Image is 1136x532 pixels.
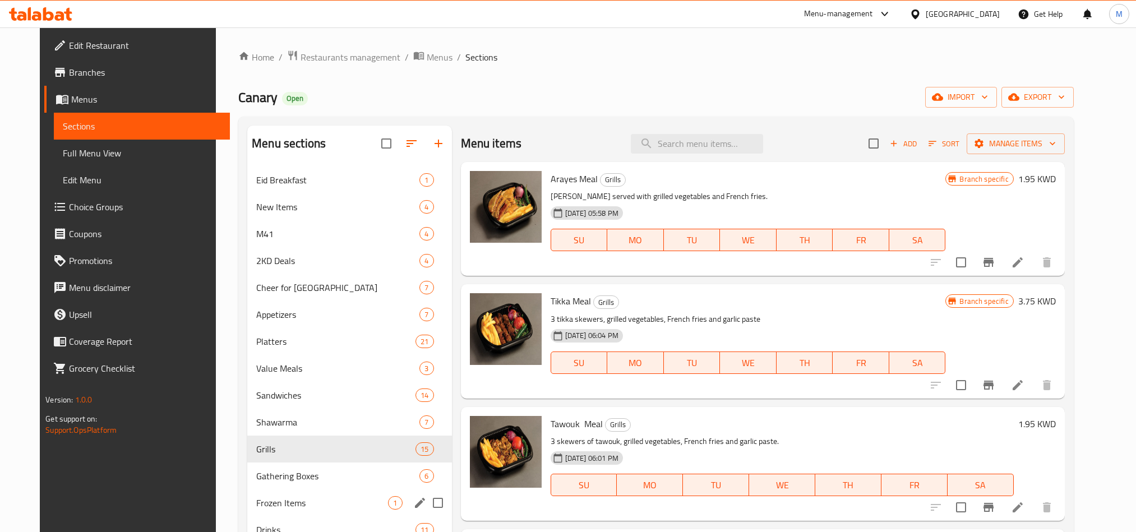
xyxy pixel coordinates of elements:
[415,335,433,348] div: items
[606,418,630,431] span: Grills
[612,355,659,371] span: MO
[420,309,433,320] span: 7
[44,274,229,301] a: Menu disclaimer
[238,85,278,110] span: Canary
[820,477,877,493] span: TH
[561,208,623,219] span: [DATE] 05:58 PM
[247,220,451,247] div: M414
[724,355,772,371] span: WE
[420,417,433,428] span: 7
[683,474,749,496] button: TU
[837,355,885,371] span: FR
[44,193,229,220] a: Choice Groups
[282,94,308,103] span: Open
[561,330,623,341] span: [DATE] 06:04 PM
[247,382,451,409] div: Sandwiches14
[247,436,451,462] div: Grills15
[551,189,946,203] p: [PERSON_NAME] served with grilled vegetables and French fries.
[247,328,451,355] div: Platters21
[926,8,1000,20] div: [GEOGRAPHIC_DATA]
[929,137,959,150] span: Sort
[457,50,461,64] li: /
[279,50,283,64] li: /
[247,301,451,328] div: Appetizers7
[45,423,117,437] a: Support.OpsPlatform
[556,232,603,248] span: SU
[416,390,433,401] span: 14
[885,135,921,152] button: Add
[556,477,613,493] span: SU
[1018,171,1056,187] h6: 1.95 KWD
[1033,249,1060,276] button: delete
[301,50,400,64] span: Restaurants management
[256,496,388,510] div: Frozen Items
[612,232,659,248] span: MO
[605,418,631,432] div: Grills
[54,166,229,193] a: Edit Menu
[413,50,452,64] a: Menus
[44,301,229,328] a: Upsell
[551,434,1014,448] p: 3 skewers of tawouk, grilled vegetables, French fries and garlic paste.
[69,362,220,375] span: Grocery Checklist
[948,474,1014,496] button: SA
[1001,87,1074,108] button: export
[921,135,967,152] span: Sort items
[256,415,419,429] span: Shawarma
[54,113,229,140] a: Sections
[1011,501,1024,514] a: Edit menu item
[607,351,664,374] button: MO
[256,388,415,402] span: Sandwiches
[955,296,1013,307] span: Branch specific
[63,146,220,160] span: Full Menu View
[44,86,229,113] a: Menus
[44,247,229,274] a: Promotions
[44,59,229,86] a: Branches
[967,133,1065,154] button: Manage items
[975,494,1002,521] button: Branch-specific-item
[69,200,220,214] span: Choice Groups
[949,496,973,519] span: Select to update
[551,474,617,496] button: SU
[287,50,400,64] a: Restaurants management
[247,247,451,274] div: 2KD Deals4
[470,171,542,243] img: Arayes Meal
[247,409,451,436] div: Shawarma7
[388,496,402,510] div: items
[256,469,419,483] div: Gathering Boxes
[461,135,522,152] h2: Menu items
[804,7,873,21] div: Menu-management
[420,471,433,482] span: 6
[44,220,229,247] a: Coupons
[419,362,433,375] div: items
[668,232,716,248] span: TU
[593,295,619,309] div: Grills
[594,296,618,309] span: Grills
[601,173,625,186] span: Grills
[69,66,220,79] span: Branches
[1018,416,1056,432] h6: 1.95 KWD
[949,251,973,274] span: Select to update
[419,469,433,483] div: items
[44,355,229,382] a: Grocery Checklist
[600,173,626,187] div: Grills
[45,392,73,407] span: Version:
[607,229,664,251] button: MO
[975,249,1002,276] button: Branch-specific-item
[833,229,889,251] button: FR
[815,474,881,496] button: TH
[975,372,1002,399] button: Branch-specific-item
[889,351,946,374] button: SA
[389,498,401,508] span: 1
[416,444,433,455] span: 15
[256,308,419,321] div: Appetizers
[720,229,777,251] button: WE
[631,134,763,154] input: search
[862,132,885,155] span: Select section
[405,50,409,64] li: /
[889,229,946,251] button: SA
[470,293,542,365] img: Tikka Meal
[621,477,678,493] span: MO
[551,170,598,187] span: Arayes Meal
